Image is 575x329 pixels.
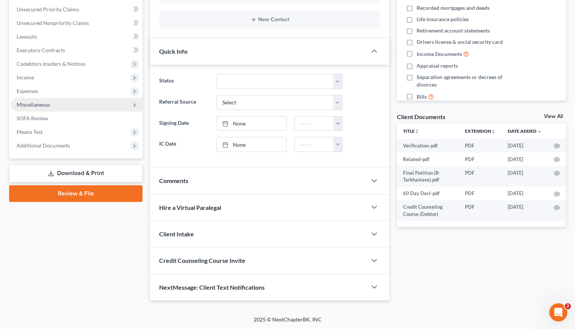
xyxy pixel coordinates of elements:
td: Final Petition (R- Tarkhanians).pdf [397,166,459,187]
label: IC Date [155,137,212,152]
span: SOFA Review [17,115,48,121]
span: Additional Documents [17,142,70,149]
span: NextMessage: Client Text Notifications [159,284,265,291]
td: PDF [459,200,502,221]
td: [DATE] [502,152,548,166]
span: Hire a Virtual Paralegal [159,204,221,211]
td: [DATE] [502,187,548,200]
div: Client Documents [397,113,445,121]
label: Referral Source [155,95,212,110]
a: Unsecured Nonpriority Claims [11,16,143,30]
span: Means Test [17,129,43,135]
span: Income [17,74,34,81]
a: Review & File [9,185,143,202]
span: Executory Contracts [17,47,65,53]
a: Executory Contracts [11,43,143,57]
span: Separation agreements or decrees of divorces [417,73,517,88]
button: New Contact [165,17,374,23]
a: Lawsuits [11,30,143,43]
a: None [217,116,287,131]
span: Retirement account statements [417,27,490,34]
i: unfold_more [491,129,496,134]
span: Credit Counseling Course Invite [159,257,245,264]
span: Appraisal reports [417,62,458,70]
input: -- : -- [294,137,334,152]
a: Extensionunfold_more [465,128,496,134]
label: Status [155,74,212,89]
td: Related-pdf [397,152,459,166]
span: Lawsuits [17,33,37,40]
span: Miscellaneous [17,101,50,108]
td: PDF [459,187,502,200]
span: 2 [565,303,571,309]
a: None [217,137,287,152]
i: unfold_more [415,129,419,134]
a: Titleunfold_more [403,128,419,134]
td: [DATE] [502,139,548,152]
input: -- : -- [294,116,334,131]
span: Quick Info [159,48,188,55]
span: Codebtors Insiders & Notices [17,61,85,67]
td: [DATE] [502,200,548,221]
label: Signing Date [155,116,212,131]
td: PDF [459,139,502,152]
td: Credit Counseling Course (Debtor) [397,200,459,221]
a: Download & Print [9,164,143,182]
a: SOFA Review [11,112,143,125]
span: Income Documents [417,50,462,58]
a: Unsecured Priority Claims [11,3,143,16]
span: Comments [159,177,188,184]
span: Bills [417,93,427,101]
td: PDF [459,152,502,166]
td: 60 Day Decl-pdf [397,187,459,200]
span: Unsecured Priority Claims [17,6,79,12]
span: Drivers license & social security card [417,38,503,46]
span: Client Intake [159,230,194,237]
span: Recorded mortgages and deeds [417,4,490,12]
iframe: Intercom live chat [549,303,567,321]
td: [DATE] [502,166,548,187]
td: PDF [459,166,502,187]
td: Verification-pdf [397,139,459,152]
span: Unsecured Nonpriority Claims [17,20,89,26]
span: Life insurance policies [417,16,469,23]
a: View All [544,114,563,119]
span: Expenses [17,88,38,94]
a: Date Added expand_more [508,128,542,134]
i: expand_more [537,129,542,134]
